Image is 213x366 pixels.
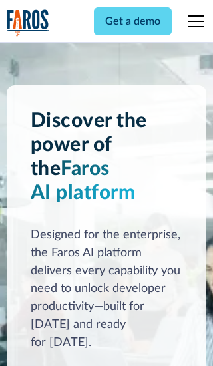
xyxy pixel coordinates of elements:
div: menu [180,5,206,37]
a: Get a demo [94,7,172,35]
span: Faros AI platform [31,159,136,203]
h1: Discover the power of the [31,109,183,205]
div: Designed for the enterprise, the Faros AI platform delivers every capability you need to unlock d... [31,226,183,352]
a: home [7,9,49,37]
img: Logo of the analytics and reporting company Faros. [7,9,49,37]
